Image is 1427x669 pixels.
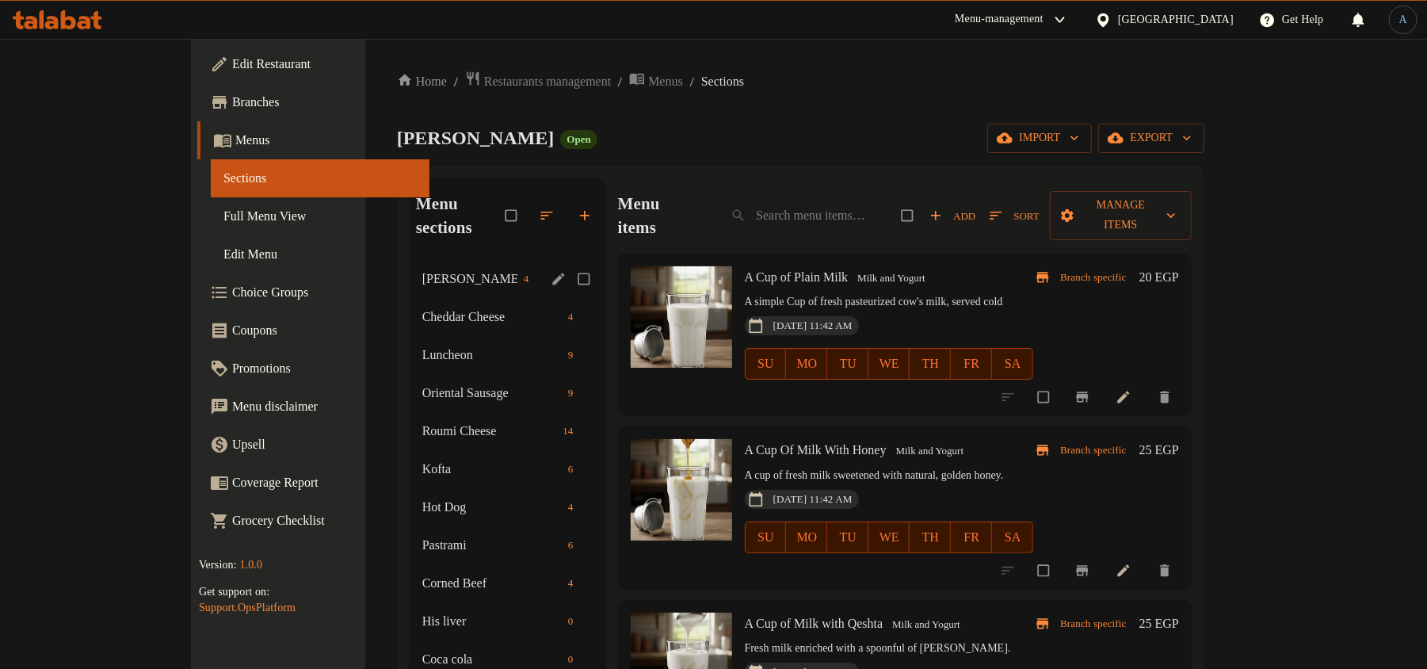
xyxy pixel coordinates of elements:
a: Upsell [197,426,429,464]
span: Menu disclaimer [232,397,417,416]
span: Full Menu View [223,207,417,226]
span: TU [834,526,862,549]
input: search [718,202,889,230]
h2: Menu sections [416,192,506,239]
span: 9 [562,348,580,363]
span: Sort [990,207,1039,225]
div: Luncheon9 [410,336,605,374]
button: SU [745,522,787,553]
span: Milk and Yogurt [886,616,967,634]
span: Luncheon [422,346,562,365]
span: Corned Beef [422,574,562,593]
h6: 25 EGP [1139,613,1179,635]
span: 0 [562,652,580,667]
a: Edit menu item [1116,563,1135,579]
button: Add [925,204,979,228]
span: Oriental Sausage [422,384,562,403]
span: A Cup of Milk with Qeshta [745,617,883,630]
span: 4 [517,272,536,287]
p: Fresh milk enriched with a spoonful of [PERSON_NAME]. [745,639,1034,659]
span: Roumi Cheese [422,422,556,441]
span: Open [560,132,597,146]
span: TH [916,526,944,549]
span: [DATE] 11:42 AM [767,319,859,334]
span: 1.0.0 [239,559,262,571]
span: SA [998,526,1027,549]
h6: 25 EGP [1139,439,1179,461]
a: Branches [197,83,429,121]
img: A Cup of Plain Milk [631,266,732,368]
span: Select section [892,201,925,231]
button: import [987,124,1092,153]
span: TH [916,353,944,376]
span: FR [957,526,986,549]
a: Sections [211,159,429,197]
span: MO [792,353,821,376]
span: Grocery Checklist [232,511,417,530]
button: SU [745,348,787,380]
button: export [1098,124,1204,153]
span: His liver [422,612,562,631]
span: Add [929,207,975,225]
span: 14 [556,424,579,439]
div: [GEOGRAPHIC_DATA] [1118,11,1234,29]
div: Milk and Yogurt [890,442,971,461]
a: Restaurants management [465,71,611,92]
a: Promotions [197,350,429,388]
a: Support.OpsPlatform [199,602,296,614]
button: MO [786,522,827,553]
span: 6 [562,462,580,477]
span: Promotions [232,359,417,378]
a: Coupons [197,312,429,350]
a: Menus [197,121,429,159]
span: Add item [925,204,979,228]
span: 6 [562,538,580,553]
span: Branches [232,93,417,112]
span: Edit Menu [223,245,417,264]
span: 0 [562,614,580,629]
span: MO [792,526,821,549]
div: Hot Dog4 [410,488,605,526]
button: Branch-specific-item [1065,553,1103,588]
li: / [617,72,623,91]
span: Coca cola [422,650,562,669]
div: Cheddar Cheese4 [410,298,605,336]
div: Pastrami6 [410,526,605,564]
span: Sort items [979,204,1049,228]
span: Milk and Yogurt [851,270,932,288]
li: / [453,72,459,91]
span: [PERSON_NAME] [397,128,555,148]
span: 4 [562,576,580,591]
span: Sections [701,72,744,91]
span: FR [957,353,986,376]
span: SA [998,353,1027,376]
div: Edam Cheese [422,270,517,289]
span: Get support on: [199,586,269,598]
span: Branch specific [1054,270,1132,285]
a: Edit menu item [1116,389,1135,405]
div: Menu-management [955,10,1044,29]
div: items [562,498,580,517]
div: His liver0 [410,602,605,640]
span: import [1000,128,1079,148]
span: A Cup of Plain Milk [745,270,849,284]
span: Upsell [232,435,417,454]
div: items [562,308,580,327]
span: TU [834,353,862,376]
span: Cheddar Cheese [422,308,562,327]
button: TH [910,522,951,553]
button: Manage items [1050,191,1192,240]
button: delete [1147,553,1185,588]
span: export [1111,128,1192,148]
p: A simple Cup of fresh pasteurized cow's milk, served cold [745,292,1034,312]
div: items [562,460,580,479]
button: Sort [986,204,1043,228]
h6: 20 EGP [1139,266,1179,289]
nav: breadcrumb [397,71,1204,92]
span: 4 [562,310,580,325]
button: FR [951,522,992,553]
span: Menus [235,131,417,150]
div: [PERSON_NAME]4edit [410,260,605,298]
